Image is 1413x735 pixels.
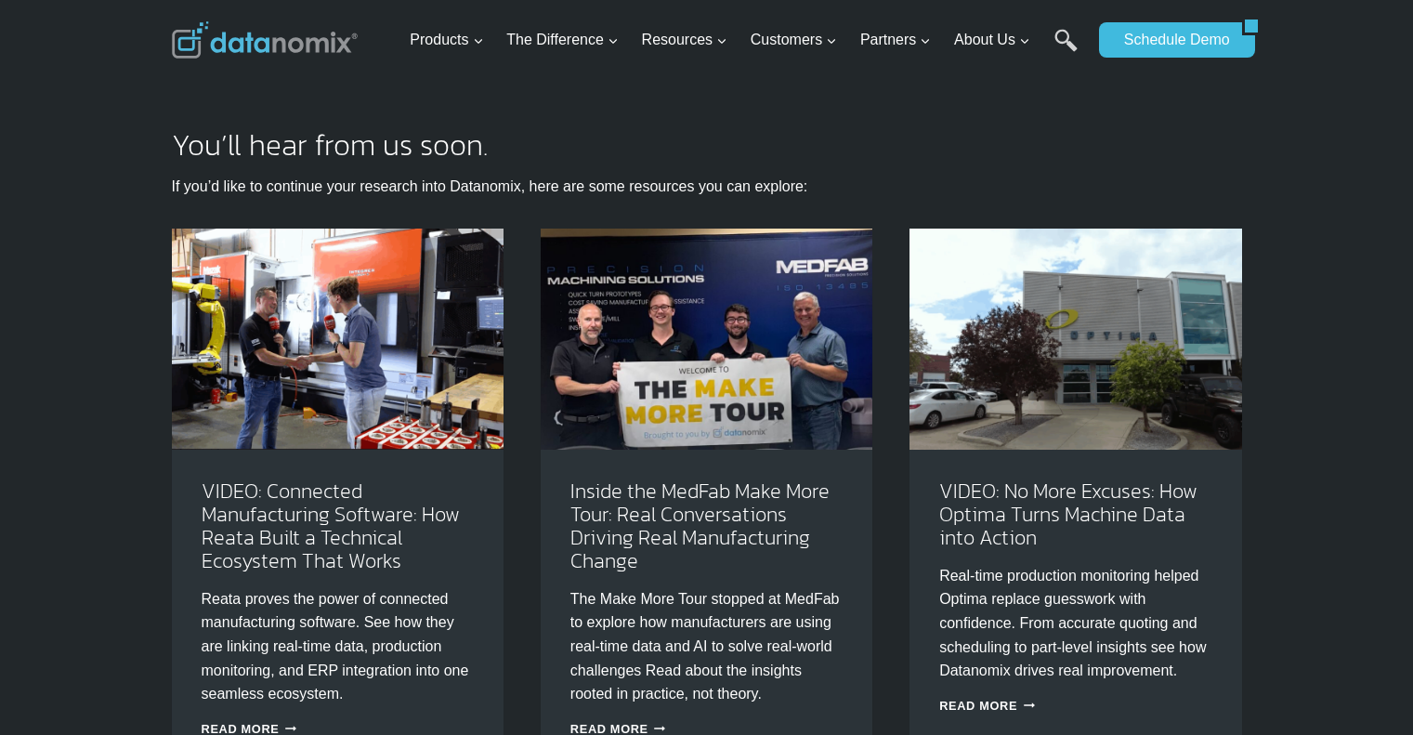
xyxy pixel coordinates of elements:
[939,476,1197,553] a: VIDEO: No More Excuses: How Optima Turns Machine Data into Action
[751,28,837,52] span: Customers
[570,476,830,576] a: Inside the MedFab Make More Tour: Real Conversations Driving Real Manufacturing Change
[202,476,460,576] a: VIDEO: Connected Manufacturing Software: How Reata Built a Technical Ecosystem That Works
[172,229,504,450] img: Reata’s Connected Manufacturing Software Ecosystem
[172,175,1242,199] p: If you’d like to continue your research into Datanomix, here are some resources you can explore:
[1054,29,1078,71] a: Search
[860,28,931,52] span: Partners
[909,229,1241,450] img: Discover how Optima Manufacturing uses Datanomix to turn raw machine data into real-time insights...
[172,130,1242,160] h2: You’ll hear from us soon.
[1099,22,1242,58] a: Schedule Demo
[506,28,619,52] span: The Difference
[410,28,483,52] span: Products
[939,699,1035,713] a: Read More
[402,10,1090,71] nav: Primary Navigation
[939,564,1211,683] p: Real-time production monitoring helped Optima replace guesswork with confidence. From accurate qu...
[541,229,872,450] img: Make More Tour at Medfab - See how AI in Manufacturing is taking the spotlight
[172,21,358,59] img: Datanomix
[954,28,1030,52] span: About Us
[642,28,727,52] span: Resources
[202,587,474,706] p: Reata proves the power of connected manufacturing software. See how they are linking real-time da...
[570,587,843,706] p: The Make More Tour stopped at MedFab to explore how manufacturers are using real-time data and AI...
